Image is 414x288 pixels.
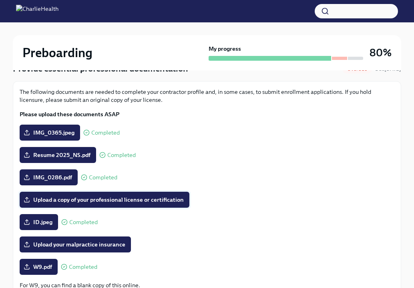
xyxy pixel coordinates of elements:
[25,129,74,137] span: IMG_0365.jpeg
[107,152,136,158] span: Completed
[25,218,52,226] span: ID.jpeg
[20,214,58,230] label: ID.jpeg
[375,66,401,72] span: Due
[20,236,131,252] label: Upload your malpractice insurance
[20,88,394,104] p: The following documents are needed to complete your contractor profile and, in some cases, to sub...
[25,173,72,181] span: IMG_0286.pdf
[22,45,92,61] h2: Preboarding
[25,151,90,159] span: Resume 2025_NS.pdf
[20,192,189,208] label: Upload a copy of your professional license or certification
[209,45,241,53] strong: My progress
[25,240,125,248] span: Upload your malpractice insurance
[25,196,184,204] span: Upload a copy of your professional license or certification
[370,46,392,60] h3: 80%
[20,125,80,141] label: IMG_0365.jpeg
[20,169,78,185] label: IMG_0286.pdf
[384,66,401,72] strong: [DATE]
[25,263,52,271] span: W9.pdf
[16,5,58,18] img: CharlieHealth
[20,111,119,118] strong: Please upload these documents ASAP
[89,175,117,181] span: Completed
[20,147,96,163] label: Resume 2025_NS.pdf
[91,130,120,136] span: Completed
[20,259,58,275] label: W9.pdf
[69,219,98,225] span: Completed
[69,264,97,270] span: Completed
